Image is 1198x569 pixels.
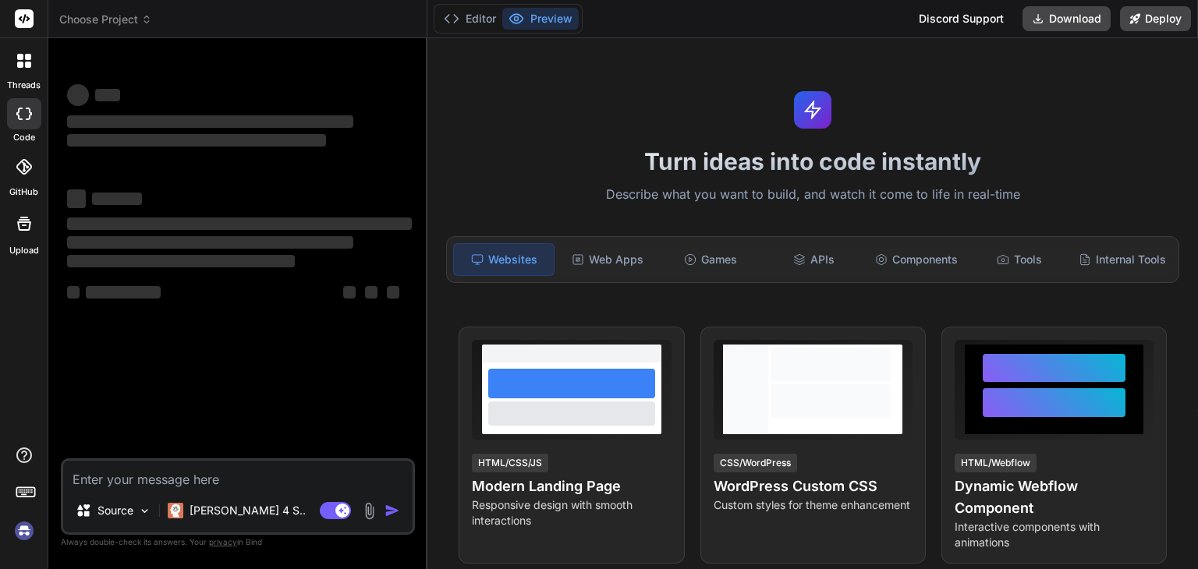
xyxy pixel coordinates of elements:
p: Custom styles for theme enhancement [714,497,913,513]
img: icon [385,503,400,518]
p: Always double-check its answers. Your in Bind [61,535,415,550]
div: Websites [453,243,555,276]
span: ‌ [67,236,353,249]
span: ‌ [67,189,86,208]
img: Pick Models [138,504,151,518]
span: ‌ [365,286,377,299]
span: ‌ [67,217,412,230]
span: ‌ [86,286,161,299]
span: ‌ [67,286,80,299]
span: Choose Project [59,12,152,27]
img: signin [11,518,37,544]
p: Describe what you want to build, and watch it come to life in real-time [437,185,1189,205]
div: Discord Support [909,6,1013,31]
div: HTML/CSS/JS [472,454,548,472]
p: Responsive design with smooth interactions [472,497,671,528]
label: threads [7,79,41,92]
h1: Turn ideas into code instantly [437,147,1189,175]
button: Deploy [1120,6,1191,31]
span: ‌ [67,115,353,128]
span: ‌ [387,286,399,299]
span: ‌ [67,255,295,267]
p: Interactive components with animations [955,519,1154,550]
div: APIs [764,243,863,276]
span: ‌ [67,134,326,147]
span: privacy [209,537,237,546]
button: Editor [438,8,502,30]
div: Tools [969,243,1069,276]
p: Source [97,503,133,518]
span: ‌ [92,193,142,205]
h4: Dynamic Webflow Component [955,475,1154,519]
img: Claude 4 Sonnet [168,503,183,518]
button: Preview [502,8,579,30]
span: ‌ [67,84,89,106]
img: attachment [360,502,378,520]
div: HTML/Webflow [955,454,1037,472]
div: Components [867,243,966,276]
span: ‌ [343,286,356,299]
h4: Modern Landing Page [472,475,671,497]
span: ‌ [95,89,120,101]
label: GitHub [9,186,38,199]
div: Web Apps [558,243,657,276]
label: code [13,131,35,144]
div: CSS/WordPress [714,454,797,472]
div: Games [661,243,760,276]
div: Internal Tools [1072,243,1172,276]
p: [PERSON_NAME] 4 S.. [190,503,306,518]
label: Upload [9,244,39,257]
h4: WordPress Custom CSS [714,475,913,497]
button: Download [1023,6,1111,31]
